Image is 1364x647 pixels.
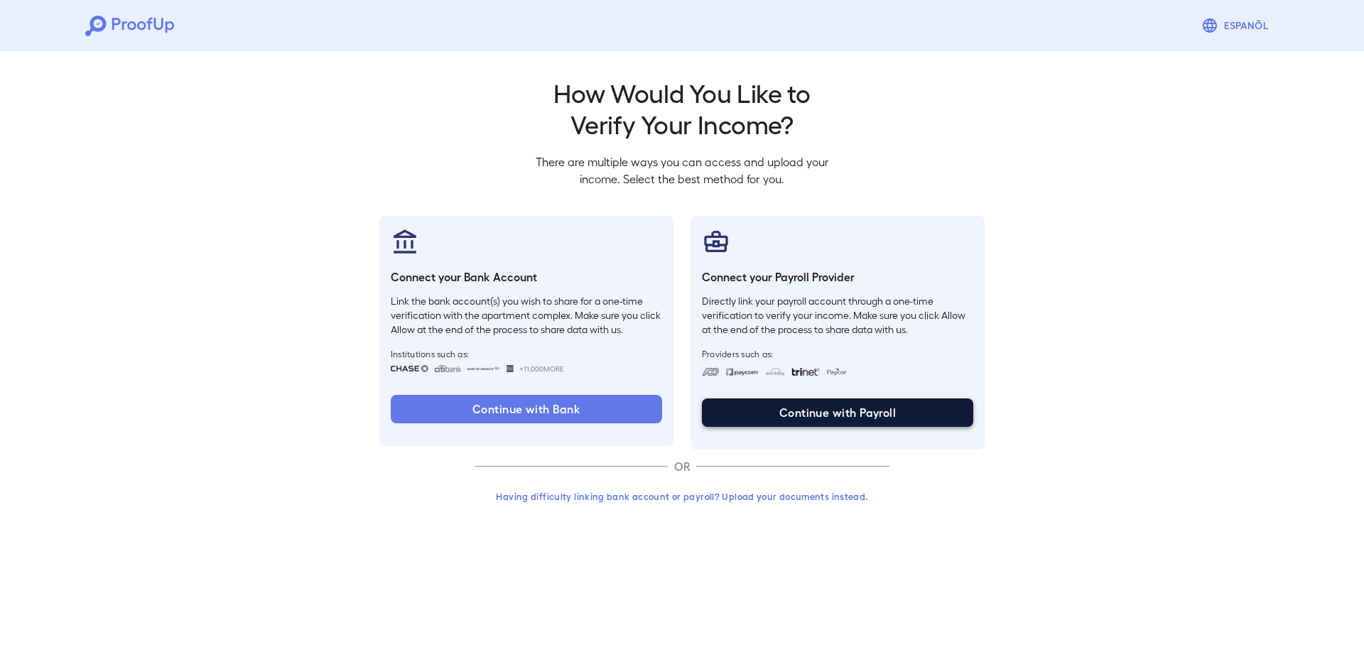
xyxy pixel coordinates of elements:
[475,484,889,509] button: Having difficulty linking bank account or payroll? Upload your documents instead.
[467,365,501,372] img: bankOfAmerica.svg
[702,294,973,337] p: Directly link your payroll account through a one-time verification to verify your income. Make su...
[725,368,759,376] img: paycom.svg
[702,398,973,427] button: Continue with Payroll
[391,348,662,359] span: Institutions such as:
[702,348,973,359] span: Providers such as:
[668,458,696,475] p: OR
[702,368,720,376] img: adp.svg
[507,365,514,372] img: wellsfargo.svg
[524,77,840,139] h2: How Would You Like to Verify Your Income?
[391,268,662,286] h6: Connect your Bank Account
[434,365,461,372] img: citibank.svg
[1196,11,1279,40] button: Espanõl
[519,363,563,374] span: +11,000 More
[391,227,419,256] img: bankAccount.svg
[826,368,848,376] img: paycon.svg
[702,268,973,286] h6: Connect your Payroll Provider
[524,153,840,187] p: There are multiple ways you can access and upload your income. Select the best method for you.
[391,395,662,423] button: Continue with Bank
[391,294,662,337] p: Link the bank account(s) you wish to share for a one-time verification with the apartment complex...
[765,368,786,376] img: workday.svg
[791,368,820,376] img: trinet.svg
[702,227,730,256] img: payrollProvider.svg
[391,365,428,372] img: chase.svg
